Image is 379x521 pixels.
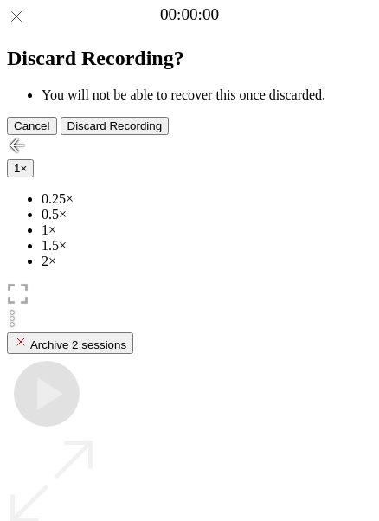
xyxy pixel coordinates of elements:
button: Archive 2 sessions [7,332,133,354]
li: 0.25× [42,191,372,207]
li: 2× [42,254,372,269]
button: Discard Recording [61,117,170,135]
li: 1.5× [42,238,372,254]
h2: Discard Recording? [7,47,372,70]
a: 00:00:00 [160,5,219,24]
div: Archive 2 sessions [14,335,126,351]
button: 1× [7,159,34,177]
li: 0.5× [42,207,372,222]
li: 1× [42,222,372,238]
li: You will not be able to recover this once discarded. [42,87,372,103]
button: Cancel [7,117,57,135]
span: 1 [14,162,20,175]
